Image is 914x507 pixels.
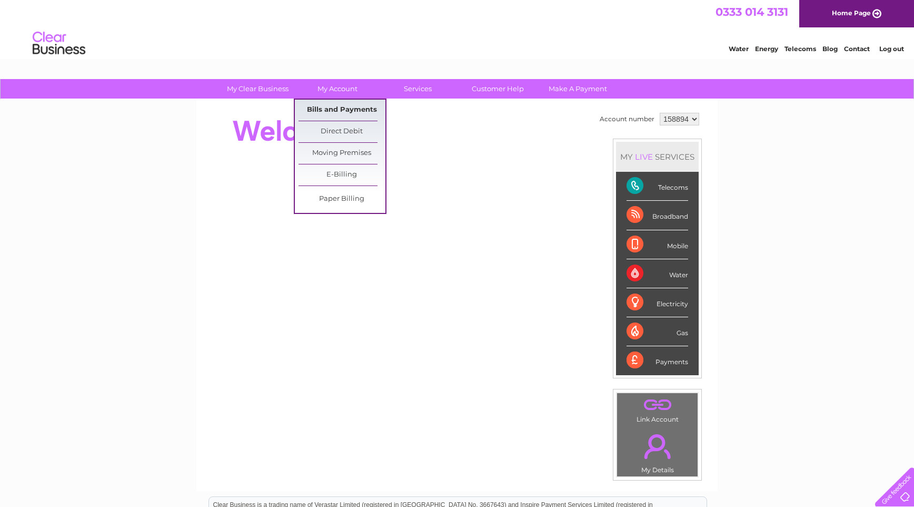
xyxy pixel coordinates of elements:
[716,5,788,18] a: 0333 014 3131
[633,152,655,162] div: LIVE
[627,346,688,375] div: Payments
[627,172,688,201] div: Telecoms
[729,45,749,53] a: Water
[822,45,838,53] a: Blog
[627,317,688,346] div: Gas
[620,428,695,465] a: .
[299,164,385,186] a: E-Billing
[597,110,657,128] td: Account number
[374,79,461,99] a: Services
[299,121,385,142] a: Direct Debit
[844,45,870,53] a: Contact
[755,45,778,53] a: Energy
[294,79,381,99] a: My Account
[784,45,816,53] a: Telecoms
[299,189,385,210] a: Paper Billing
[209,6,707,51] div: Clear Business is a trading name of Verastar Limited (registered in [GEOGRAPHIC_DATA] No. 3667643...
[627,259,688,288] div: Water
[299,143,385,164] a: Moving Premises
[879,45,904,53] a: Log out
[617,425,698,477] td: My Details
[617,393,698,426] td: Link Account
[32,27,86,60] img: logo.png
[627,288,688,317] div: Electricity
[214,79,301,99] a: My Clear Business
[627,201,688,230] div: Broadband
[534,79,621,99] a: Make A Payment
[299,100,385,121] a: Bills and Payments
[627,230,688,259] div: Mobile
[454,79,541,99] a: Customer Help
[620,396,695,414] a: .
[616,142,699,172] div: MY SERVICES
